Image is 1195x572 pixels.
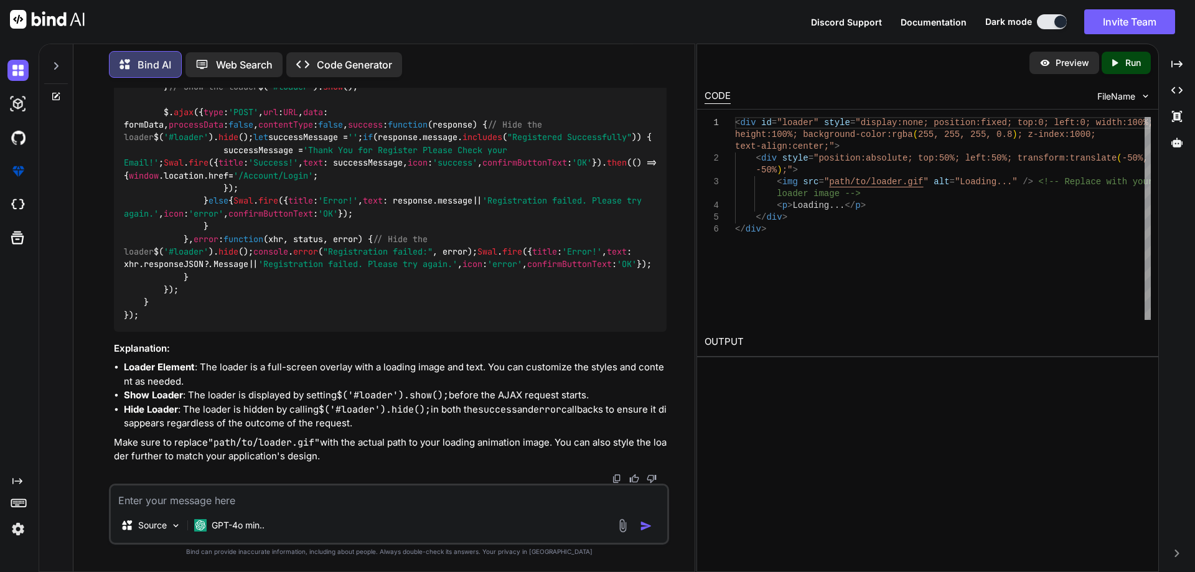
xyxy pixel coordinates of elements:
[782,177,797,187] span: img
[918,129,1012,139] span: 255, 255, 255, 0.8
[7,518,29,540] img: settings
[792,200,845,210] span: Loading...
[761,224,766,234] span: >
[502,246,522,257] span: fire
[756,153,761,163] span: <
[138,57,171,72] p: Bind AI
[855,118,1117,128] span: "display:none; position:fixed; top:0; left:0; widt
[288,195,313,207] span: title
[171,520,181,531] img: Pick Models
[705,200,719,212] div: 4
[616,518,630,533] img: attachment
[771,118,776,128] span: =
[1056,57,1089,69] p: Preview
[212,519,265,532] p: GPT-4o min..
[317,57,392,72] p: Code Generator
[617,259,637,270] span: 'OK'
[438,195,472,207] span: message
[164,157,184,169] span: Swal
[233,170,313,181] span: '/Account/Login'
[777,177,782,187] span: <
[189,157,209,169] span: fire
[777,165,782,175] span: )
[433,119,472,130] span: response
[1012,129,1017,139] span: )
[388,119,428,130] span: function
[194,519,207,532] img: GPT-4o mini
[433,157,477,169] span: 'success'
[855,200,860,210] span: p
[248,157,298,169] span: 'Success!'
[949,177,954,187] span: =
[138,519,167,532] p: Source
[189,208,223,219] span: 'error'
[204,106,223,118] span: type
[824,177,829,187] span: "
[632,157,657,169] span: () =>
[923,177,928,187] span: "
[777,189,860,199] span: loader image -->
[756,165,777,175] span: -50%
[705,212,719,223] div: 5
[705,223,719,235] div: 6
[124,388,667,403] li: : The loader is displayed by setting before the AJAX request starts.
[208,436,320,449] code: "path/to/loader.gif"
[408,157,428,169] span: icon
[223,233,263,245] span: function
[477,246,497,257] span: Swal
[782,153,808,163] span: style
[213,259,248,270] span: Message
[562,246,602,257] span: 'Error!'
[705,89,731,104] div: CODE
[507,132,632,143] span: "Registered Successfully"
[124,403,178,415] strong: Hide Loader
[209,195,228,207] span: else
[209,170,228,181] span: href
[756,212,766,222] span: </
[829,177,923,187] span: path/to/loader.gif
[901,16,967,29] button: Documentation
[144,259,204,270] span: responseJSON
[834,141,839,151] span: >
[218,132,238,143] span: hide
[363,195,383,207] span: text
[1075,153,1117,163] span: ranslate
[745,224,761,234] span: div
[174,106,194,118] span: ajax
[705,117,719,129] div: 1
[761,118,772,128] span: id
[487,259,522,270] span: 'error'
[194,233,218,245] span: error
[293,246,318,257] span: error
[640,520,652,532] img: icon
[462,132,502,143] span: includes
[7,161,29,182] img: premium
[572,157,592,169] span: 'OK'
[423,132,457,143] span: message
[218,246,238,257] span: hide
[777,118,818,128] span: "loader"
[735,224,746,234] span: </
[253,246,288,257] span: console
[533,403,561,416] code: error
[850,118,855,128] span: =
[1039,57,1051,68] img: preview
[10,10,85,29] img: Bind AI
[607,246,627,257] span: text
[124,403,667,431] li: : The loader is hidden by calling in both the and callbacks to ensure it disappears regardless of...
[697,327,1158,357] h2: OUTPUT
[478,403,517,416] code: success
[258,195,278,207] span: fire
[532,246,557,257] span: title
[462,259,482,270] span: icon
[612,474,622,484] img: copy
[216,57,273,72] p: Web Search
[629,474,639,484] img: like
[1017,129,1095,139] span: ; z-index:1000;
[124,17,657,322] code: $( ). ( ( ) { event. (); ( ()) { formData = ($( )[ ]); ; ($( ). ()) { : = ; ; : = ; ; : = ; ; : =...
[124,389,183,401] strong: Show Loader
[318,208,338,219] span: 'OK'
[740,118,756,128] span: div
[803,177,818,187] span: src
[253,132,268,143] span: let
